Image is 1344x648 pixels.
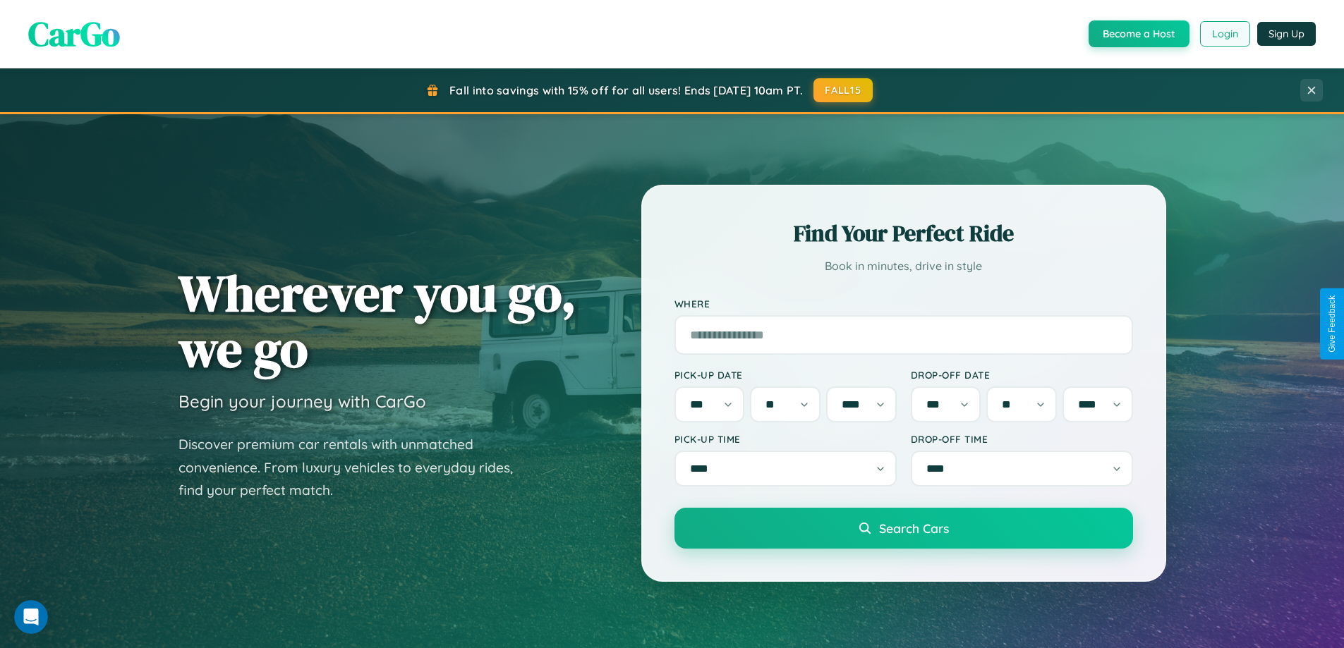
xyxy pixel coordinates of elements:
label: Drop-off Time [911,433,1133,445]
iframe: Intercom live chat [14,600,48,634]
label: Drop-off Date [911,369,1133,381]
span: CarGo [28,11,120,57]
span: Search Cars [879,520,949,536]
label: Pick-up Time [674,433,897,445]
button: Login [1200,21,1250,47]
button: Search Cars [674,508,1133,549]
p: Book in minutes, drive in style [674,256,1133,276]
label: Pick-up Date [674,369,897,381]
button: Sign Up [1257,22,1316,46]
h2: Find Your Perfect Ride [674,218,1133,249]
h3: Begin your journey with CarGo [178,391,426,412]
label: Where [674,298,1133,310]
p: Discover premium car rentals with unmatched convenience. From luxury vehicles to everyday rides, ... [178,433,531,502]
h1: Wherever you go, we go [178,265,576,377]
button: Become a Host [1089,20,1189,47]
button: FALL15 [813,78,873,102]
div: Give Feedback [1327,295,1337,353]
span: Fall into savings with 15% off for all users! Ends [DATE] 10am PT. [449,83,803,97]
